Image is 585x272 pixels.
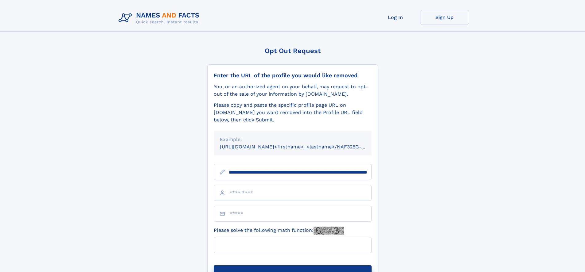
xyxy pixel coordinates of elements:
[214,83,372,98] div: You, or an authorized agent on your behalf, may request to opt-out of the sale of your informatio...
[214,102,372,124] div: Please copy and paste the specific profile page URL on [DOMAIN_NAME] you want removed into the Pr...
[214,72,372,79] div: Enter the URL of the profile you would like removed
[371,10,420,25] a: Log In
[420,10,469,25] a: Sign Up
[220,144,383,150] small: [URL][DOMAIN_NAME]<firstname>_<lastname>/NAF325G-xxxxxxxx
[220,136,365,143] div: Example:
[116,10,205,26] img: Logo Names and Facts
[214,227,344,235] label: Please solve the following math function:
[207,47,378,55] div: Opt Out Request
